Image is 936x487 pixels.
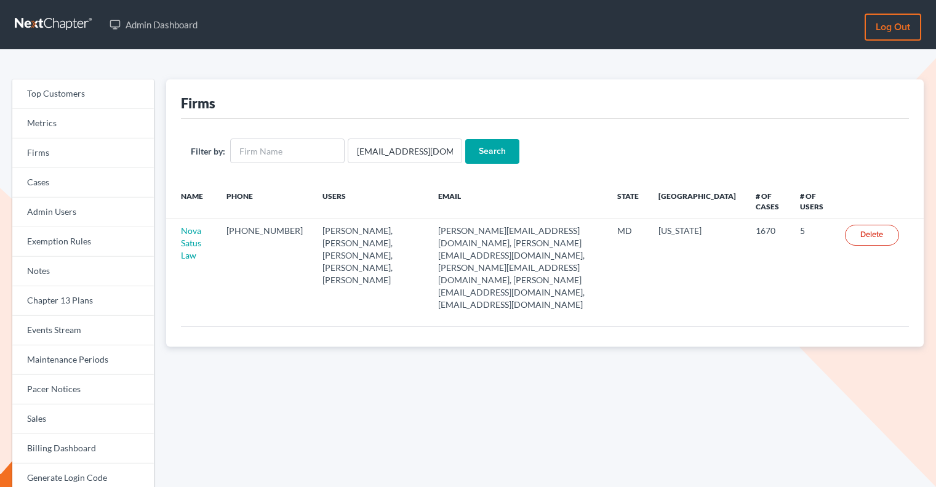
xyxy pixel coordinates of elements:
[12,257,154,286] a: Notes
[790,219,835,316] td: 5
[348,139,462,163] input: Users
[465,139,519,164] input: Search
[865,14,921,41] a: Log out
[428,183,607,219] th: Email
[845,225,899,246] a: Delete
[746,219,791,316] td: 1670
[217,219,313,316] td: [PHONE_NUMBER]
[12,79,154,109] a: Top Customers
[12,345,154,375] a: Maintenance Periods
[607,219,649,316] td: MD
[191,145,225,158] label: Filter by:
[746,183,791,219] th: # of Cases
[12,375,154,404] a: Pacer Notices
[103,14,204,36] a: Admin Dashboard
[428,219,607,316] td: [PERSON_NAME][EMAIL_ADDRESS][DOMAIN_NAME], [PERSON_NAME][EMAIL_ADDRESS][DOMAIN_NAME], [PERSON_NAM...
[12,316,154,345] a: Events Stream
[649,183,746,219] th: [GEOGRAPHIC_DATA]
[12,286,154,316] a: Chapter 13 Plans
[607,183,649,219] th: State
[313,219,429,316] td: [PERSON_NAME], [PERSON_NAME], [PERSON_NAME], [PERSON_NAME], [PERSON_NAME]
[12,109,154,139] a: Metrics
[649,219,746,316] td: [US_STATE]
[313,183,429,219] th: Users
[230,139,345,163] input: Firm Name
[12,434,154,464] a: Billing Dashboard
[12,198,154,227] a: Admin Users
[12,139,154,168] a: Firms
[12,404,154,434] a: Sales
[181,94,215,112] div: Firms
[790,183,835,219] th: # of Users
[12,168,154,198] a: Cases
[217,183,313,219] th: Phone
[181,225,201,260] a: Nova Satus Law
[166,183,217,219] th: Name
[12,227,154,257] a: Exemption Rules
